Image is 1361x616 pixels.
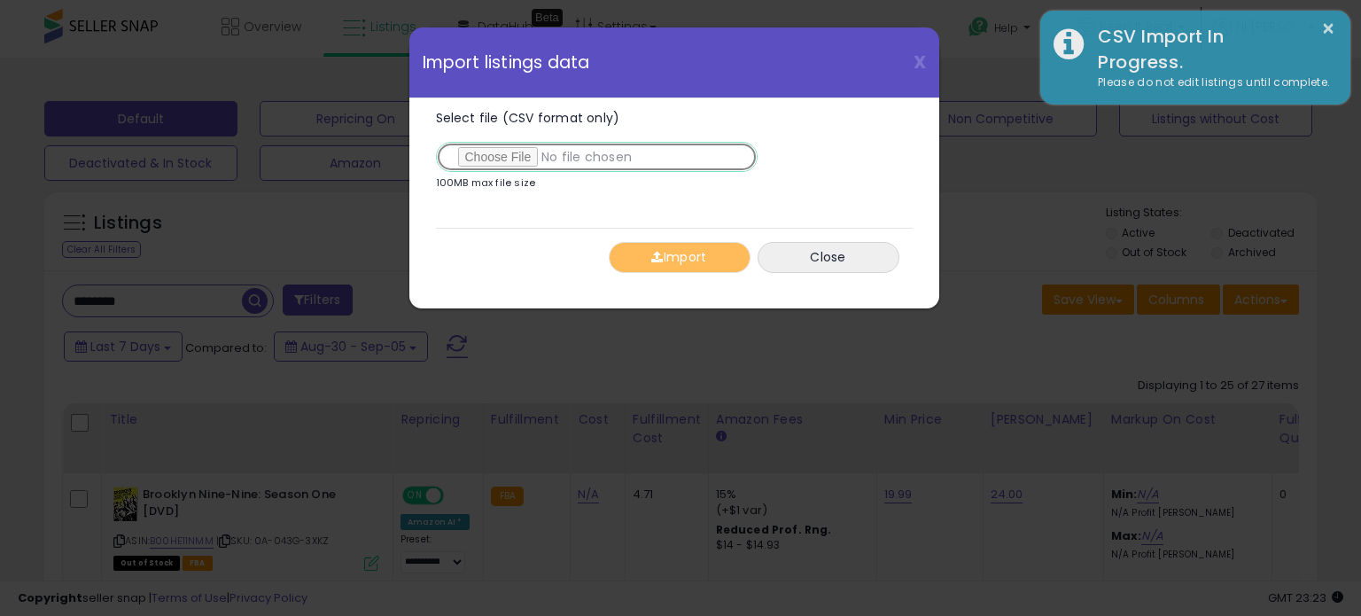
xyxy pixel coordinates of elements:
p: 100MB max file size [436,178,536,188]
button: × [1321,18,1335,40]
span: Import listings data [423,54,590,71]
div: CSV Import In Progress. [1085,24,1337,74]
div: Please do not edit listings until complete. [1085,74,1337,91]
span: X [914,50,926,74]
span: Select file (CSV format only) [436,109,620,127]
button: Close [758,242,899,273]
button: Import [609,242,750,273]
